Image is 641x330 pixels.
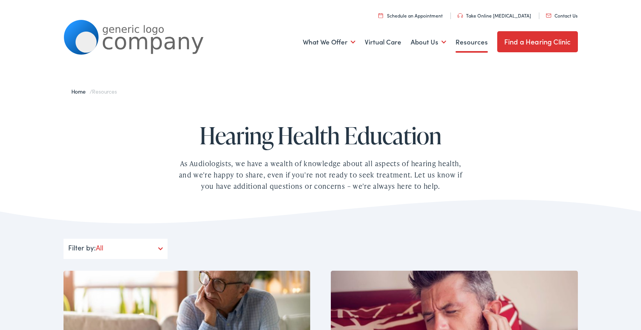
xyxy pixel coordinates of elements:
[92,87,117,95] span: Resources
[457,13,463,18] img: utility icon
[71,87,117,95] span: /
[456,28,488,57] a: Resources
[71,87,90,95] a: Home
[546,12,577,19] a: Contact Us
[411,28,446,57] a: About Us
[365,28,401,57] a: Virtual Care
[497,31,578,52] a: Find a Hearing Clinic
[177,158,465,192] div: As Audiologists, we have a wealth of knowledge about all aspects of hearing health, and we're hap...
[153,122,488,148] h1: Hearing Health Education
[457,12,531,19] a: Take Online [MEDICAL_DATA]
[378,12,443,19] a: Schedule an Appointment
[546,14,551,18] img: utility icon
[378,13,383,18] img: utility icon
[64,239,168,259] div: Filter by:
[303,28,355,57] a: What We Offer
